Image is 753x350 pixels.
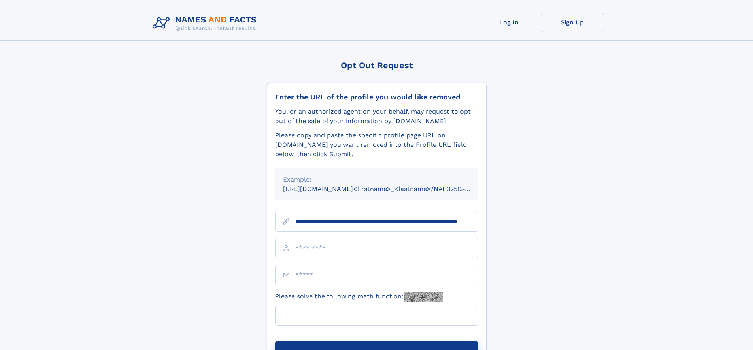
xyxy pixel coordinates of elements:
[275,131,478,159] div: Please copy and paste the specific profile page URL on [DOMAIN_NAME] you want removed into the Pr...
[275,107,478,126] div: You, or an authorized agent on your behalf, may request to opt-out of the sale of your informatio...
[149,13,263,34] img: Logo Names and Facts
[267,60,487,70] div: Opt Out Request
[283,185,493,193] small: [URL][DOMAIN_NAME]<firstname>_<lastname>/NAF325G-xxxxxxxx
[275,93,478,101] div: Enter the URL of the profile you would like removed
[541,13,604,32] a: Sign Up
[275,292,443,302] label: Please solve the following math function:
[477,13,541,32] a: Log In
[283,175,470,184] div: Example:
